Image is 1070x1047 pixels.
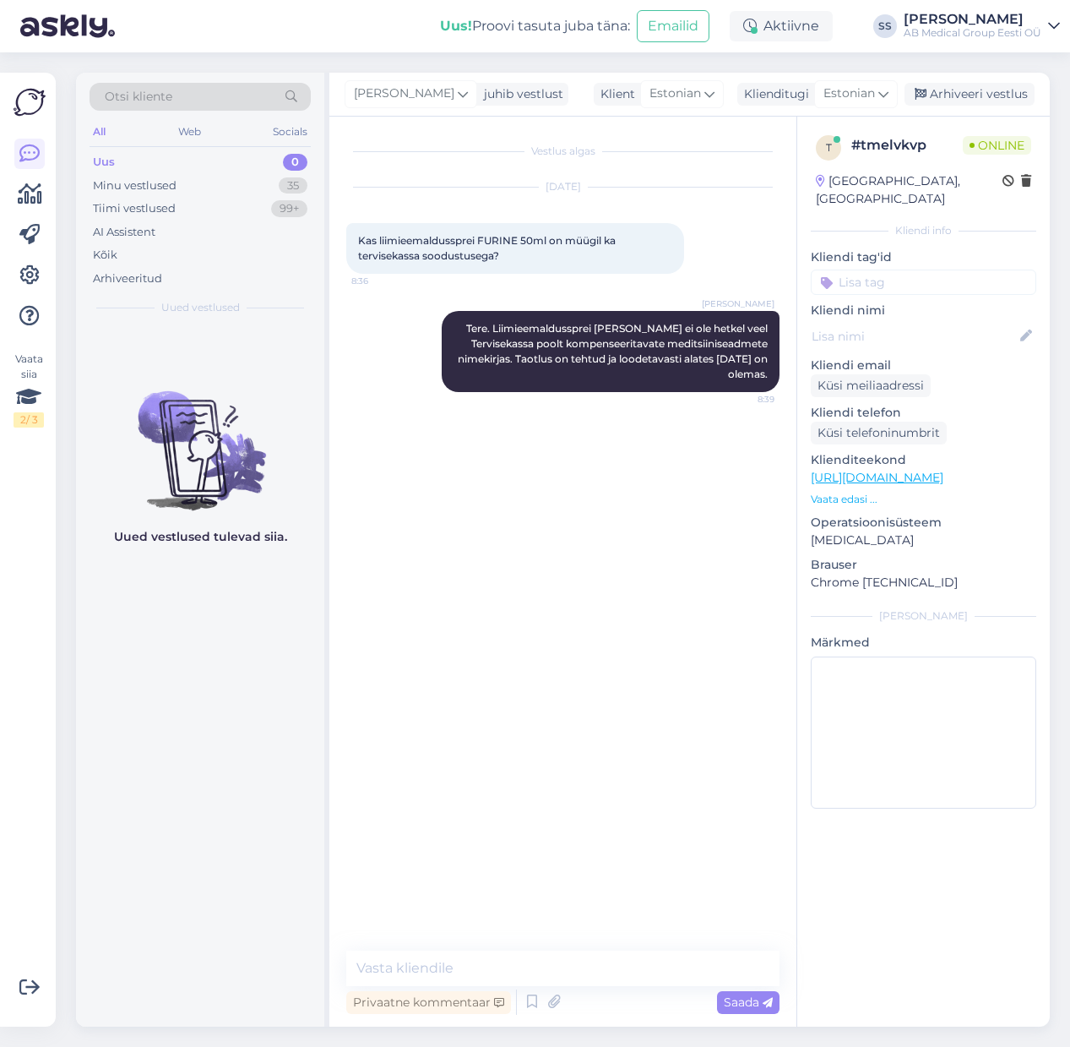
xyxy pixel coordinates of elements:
[812,327,1017,346] input: Lisa nimi
[93,270,162,287] div: Arhiveeritud
[823,85,875,103] span: Estonian
[76,361,324,513] img: No chats
[346,144,779,159] div: Vestlus algas
[93,177,177,194] div: Minu vestlused
[594,85,635,103] div: Klient
[346,179,779,194] div: [DATE]
[283,154,307,171] div: 0
[637,10,709,42] button: Emailid
[269,121,311,143] div: Socials
[904,13,1041,26] div: [PERSON_NAME]
[14,412,44,428] div: 2 / 3
[105,88,172,106] span: Otsi kliente
[702,297,774,310] span: [PERSON_NAME]
[440,16,630,36] div: Proovi tasuta juba täna:
[811,270,1036,295] input: Lisa tag
[14,352,44,428] div: Vaata siia
[811,470,943,485] a: [URL][DOMAIN_NAME]
[440,18,472,34] b: Uus!
[811,532,1036,549] p: [MEDICAL_DATA]
[811,357,1036,374] p: Kliendi email
[811,248,1036,266] p: Kliendi tag'id
[271,200,307,217] div: 99+
[737,85,809,103] div: Klienditugi
[351,275,415,287] span: 8:36
[811,302,1036,319] p: Kliendi nimi
[711,393,774,406] span: 8:39
[358,234,618,262] span: Kas liimieemaldussprei FURINE 50ml on müügil ka tervisekassa soodustusega?
[730,11,833,41] div: Aktiivne
[811,404,1036,422] p: Kliendi telefon
[904,83,1035,106] div: Arhiveeri vestlus
[811,608,1036,624] div: [PERSON_NAME]
[279,177,307,194] div: 35
[346,991,511,1014] div: Privaatne kommentaar
[811,514,1036,532] p: Operatsioonisüsteem
[963,136,1031,155] span: Online
[175,121,204,143] div: Web
[811,492,1036,507] p: Vaata edasi ...
[14,86,46,118] img: Askly Logo
[114,528,287,546] p: Uued vestlused tulevad siia.
[477,85,563,103] div: juhib vestlust
[873,14,897,38] div: SS
[904,26,1041,40] div: AB Medical Group Eesti OÜ
[649,85,701,103] span: Estonian
[93,154,115,171] div: Uus
[811,634,1036,652] p: Märkmed
[161,300,240,315] span: Uued vestlused
[354,85,454,103] span: [PERSON_NAME]
[811,574,1036,592] p: Chrome [TECHNICAL_ID]
[816,172,1002,208] div: [GEOGRAPHIC_DATA], [GEOGRAPHIC_DATA]
[93,224,155,241] div: AI Assistent
[93,247,117,264] div: Kõik
[90,121,109,143] div: All
[811,422,947,444] div: Küsi telefoninumbrit
[458,322,770,380] span: Tere. Liimieemaldussprei [PERSON_NAME] ei ole hetkel veel Tervisekassa poolt kompenseeritavate me...
[811,556,1036,574] p: Brauser
[93,200,176,217] div: Tiimi vestlused
[724,995,773,1010] span: Saada
[811,223,1036,238] div: Kliendi info
[811,374,931,397] div: Küsi meiliaadressi
[904,13,1060,40] a: [PERSON_NAME]AB Medical Group Eesti OÜ
[811,451,1036,469] p: Klienditeekond
[851,135,963,155] div: # tmelvkvp
[826,141,832,154] span: t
